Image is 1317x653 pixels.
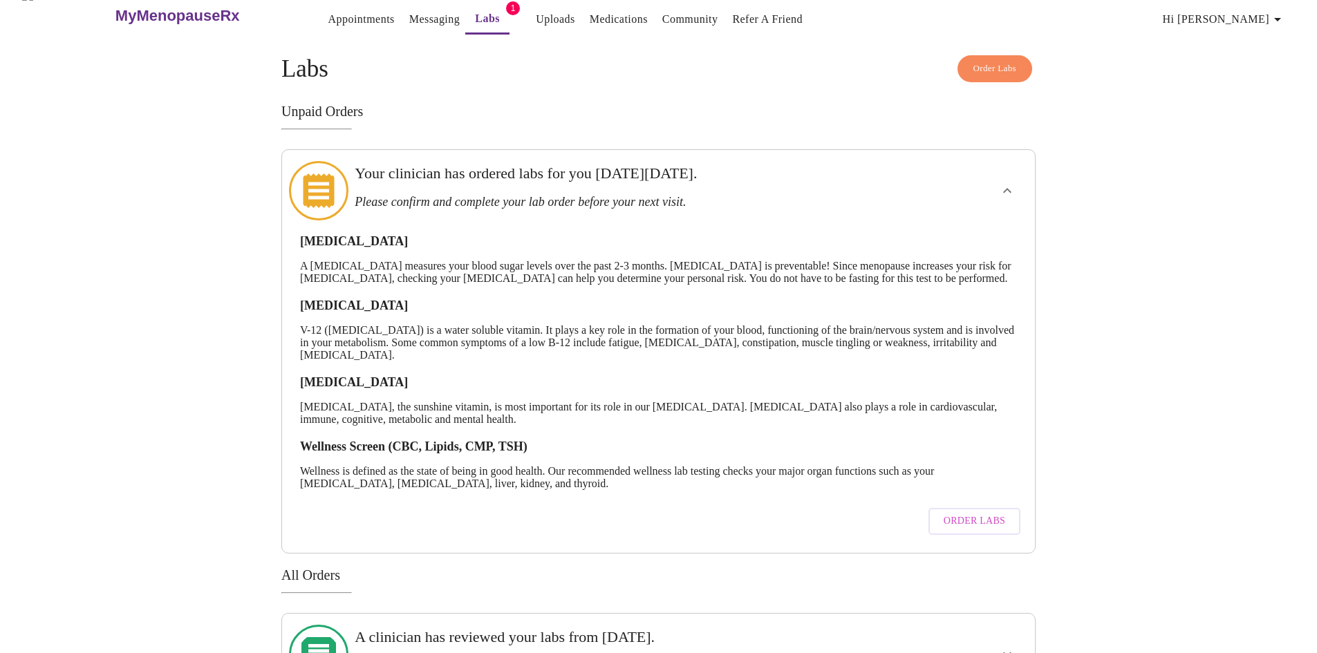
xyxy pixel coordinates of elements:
[300,234,1017,249] h3: [MEDICAL_DATA]
[409,10,460,29] a: Messaging
[355,164,889,182] h3: Your clinician has ordered labs for you [DATE][DATE].
[584,6,653,33] button: Medications
[465,5,510,35] button: Labs
[355,628,889,646] h3: A clinician has reviewed your labs from [DATE].
[1157,6,1291,33] button: Hi [PERSON_NAME]
[281,567,1036,583] h3: All Orders
[475,9,500,28] a: Labs
[281,55,1036,83] h4: Labs
[991,174,1024,207] button: show more
[925,501,1024,542] a: Order Labs
[506,1,520,15] span: 1
[536,10,575,29] a: Uploads
[530,6,581,33] button: Uploads
[944,513,1005,530] span: Order Labs
[300,439,1017,454] h3: Wellness Screen (CBC, Lipids, CMP, TSH)
[355,195,889,209] h3: Please confirm and complete your lab order before your next visit.
[590,10,648,29] a: Medications
[657,6,724,33] button: Community
[928,508,1020,535] button: Order Labs
[115,7,240,25] h3: MyMenopauseRx
[323,6,400,33] button: Appointments
[300,401,1017,426] p: [MEDICAL_DATA], the sunshine vitamin, is most important for its role in our [MEDICAL_DATA]. [MEDI...
[973,61,1017,77] span: Order Labs
[727,6,808,33] button: Refer a Friend
[300,375,1017,390] h3: [MEDICAL_DATA]
[300,465,1017,490] p: Wellness is defined as the state of being in good health. Our recommended wellness lab testing ch...
[300,299,1017,313] h3: [MEDICAL_DATA]
[958,55,1033,82] button: Order Labs
[732,10,803,29] a: Refer a Friend
[300,260,1017,285] p: A [MEDICAL_DATA] measures your blood sugar levels over the past 2-3 months. [MEDICAL_DATA] is pre...
[404,6,465,33] button: Messaging
[1163,10,1286,29] span: Hi [PERSON_NAME]
[300,324,1017,361] p: V-12 ([MEDICAL_DATA]) is a water soluble vitamin. It plays a key role in the formation of your bl...
[281,104,1036,120] h3: Unpaid Orders
[328,10,395,29] a: Appointments
[662,10,718,29] a: Community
